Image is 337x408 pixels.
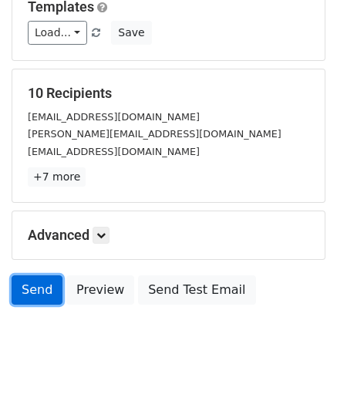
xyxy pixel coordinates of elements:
[28,85,309,102] h5: 10 Recipients
[260,334,337,408] iframe: Chat Widget
[111,21,151,45] button: Save
[28,227,309,244] h5: Advanced
[66,275,134,305] a: Preview
[28,128,281,140] small: [PERSON_NAME][EMAIL_ADDRESS][DOMAIN_NAME]
[28,167,86,187] a: +7 more
[28,111,200,123] small: [EMAIL_ADDRESS][DOMAIN_NAME]
[138,275,255,305] a: Send Test Email
[28,146,200,157] small: [EMAIL_ADDRESS][DOMAIN_NAME]
[28,21,87,45] a: Load...
[12,275,62,305] a: Send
